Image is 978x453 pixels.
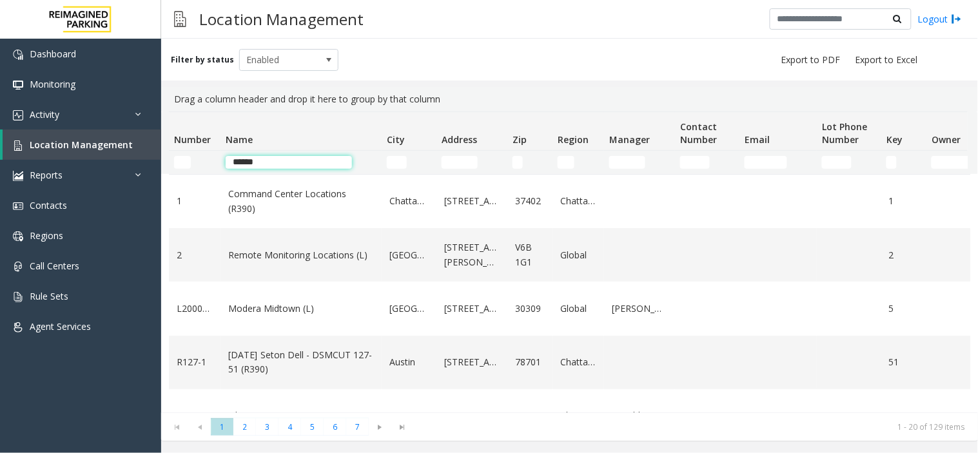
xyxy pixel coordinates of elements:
[30,78,75,90] span: Monitoring
[513,133,527,146] span: Zip
[680,120,717,146] span: Contact Number
[174,3,186,35] img: pageIcon
[30,290,68,302] span: Rule Sets
[13,231,23,242] img: 'icon'
[560,355,596,369] a: Chattanooga
[279,418,301,436] span: Page 4
[952,12,962,26] img: logout
[745,156,787,169] input: Email Filter
[609,156,645,169] input: Manager Filter
[822,156,852,169] input: Lot Phone Number Filter
[387,133,405,146] span: City
[13,171,23,181] img: 'icon'
[444,409,500,423] a: [STREET_ADDRESS]
[560,409,596,423] a: Chattanooga
[850,51,923,69] button: Export to Excel
[932,133,961,146] span: Owner
[515,194,545,208] a: 37402
[604,151,675,174] td: Manager Filter
[389,355,429,369] a: Austin
[515,240,545,269] a: V6B 1G1
[444,355,500,369] a: [STREET_ADDRESS]
[886,156,897,169] input: Key Filter
[30,229,63,242] span: Regions
[30,169,63,181] span: Reports
[169,151,220,174] td: Number Filter
[193,3,370,35] h3: Location Management
[174,156,191,169] input: Number Filter
[233,418,256,436] span: Page 2
[301,418,324,436] span: Page 5
[444,194,500,208] a: [STREET_ADDRESS]
[389,302,429,316] a: [GEOGRAPHIC_DATA]
[889,194,919,208] a: 1
[211,418,233,436] span: Page 1
[856,53,918,66] span: Export to Excel
[30,139,133,151] span: Location Management
[3,130,161,160] a: Location Management
[515,409,545,423] a: 80206
[13,322,23,333] img: 'icon'
[680,156,710,169] input: Contact Number Filter
[881,151,926,174] td: Key Filter
[371,422,389,432] span: Go to the next page
[177,302,213,316] a: L20000500
[30,260,79,272] span: Call Centers
[389,194,429,208] a: Chattanooga
[422,421,965,432] kendo-pager-info: 1 - 20 of 129 items
[817,151,881,174] td: Lot Phone Number Filter
[436,151,507,174] td: Address Filter
[515,302,545,316] a: 30309
[444,240,500,269] a: [STREET_ADDRESS][PERSON_NAME]
[13,140,23,151] img: 'icon'
[558,133,589,146] span: Region
[177,355,213,369] a: R127-1
[382,151,436,174] td: City Filter
[889,355,919,369] a: 51
[822,120,867,146] span: Lot Phone Number
[13,262,23,272] img: 'icon'
[226,156,352,169] input: Name Filter
[240,50,318,70] span: Enabled
[612,302,667,316] a: [PERSON_NAME]
[171,54,234,66] label: Filter by status
[612,409,667,423] a: Republic
[256,418,279,436] span: Page 3
[228,187,374,216] a: Command Center Locations (R390)
[177,409,213,423] a: R86-52
[513,156,523,169] input: Zip Filter
[560,302,596,316] a: Global
[675,151,739,174] td: Contact Number Filter
[560,248,596,262] a: Global
[13,292,23,302] img: 'icon'
[394,422,411,432] span: Go to the last page
[739,151,817,174] td: Email Filter
[30,108,59,120] span: Activity
[515,355,545,369] a: 78701
[781,53,841,66] span: Export to PDF
[228,248,374,262] a: Remote Monitoring Locations (L)
[558,156,574,169] input: Region Filter
[30,48,76,60] span: Dashboard
[389,248,429,262] a: [GEOGRAPHIC_DATA]
[918,12,962,26] a: Logout
[553,151,604,174] td: Region Filter
[228,348,374,377] a: [DATE] Seton Dell - DSMCUT 127-51 (R390)
[609,133,650,146] span: Manager
[228,302,374,316] a: Modera Midtown (L)
[745,133,770,146] span: Email
[369,418,391,436] span: Go to the next page
[387,156,407,169] input: City Filter
[886,133,903,146] span: Key
[889,409,919,423] a: 52
[442,156,478,169] input: Address Filter
[13,50,23,60] img: 'icon'
[391,418,414,436] span: Go to the last page
[161,111,978,412] div: Data table
[776,51,846,69] button: Export to PDF
[30,199,67,211] span: Contacts
[13,80,23,90] img: 'icon'
[226,133,253,146] span: Name
[220,151,382,174] td: Name Filter
[177,194,213,208] a: 1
